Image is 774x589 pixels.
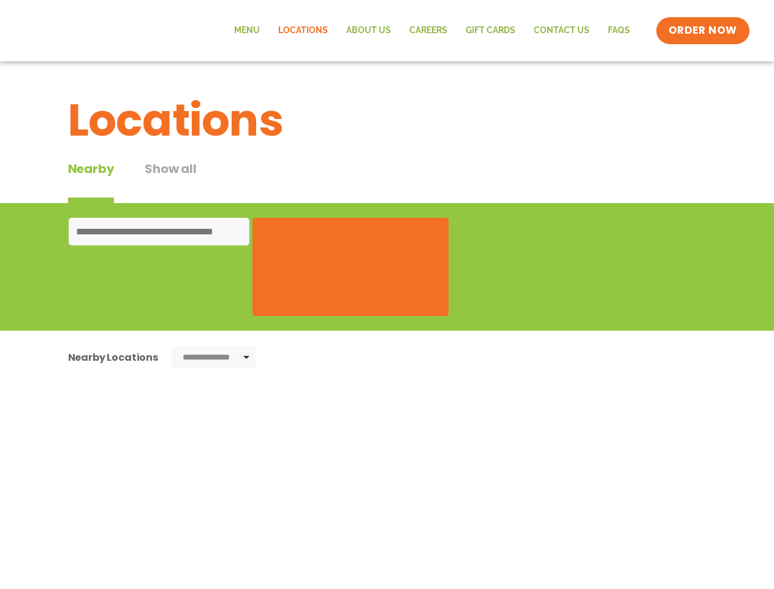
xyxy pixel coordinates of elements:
[400,17,457,45] a: Careers
[25,6,208,55] img: new-SAG-logo-768×292
[656,17,749,44] a: ORDER NOW
[337,17,400,45] a: About Us
[225,17,639,45] nav: Menu
[68,87,707,153] h1: Locations
[68,160,115,203] div: Nearby
[669,23,737,38] span: ORDER NOW
[458,221,507,313] img: svg%3E
[68,350,158,365] div: Nearby Locations
[259,261,442,273] img: svg%3E
[525,17,599,45] a: Contact Us
[68,160,227,203] div: Tabbed content
[269,17,337,45] a: Locations
[145,160,196,203] button: Show all
[457,17,525,45] a: GIFT CARDS
[225,17,269,45] a: Menu
[599,17,639,45] a: FAQs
